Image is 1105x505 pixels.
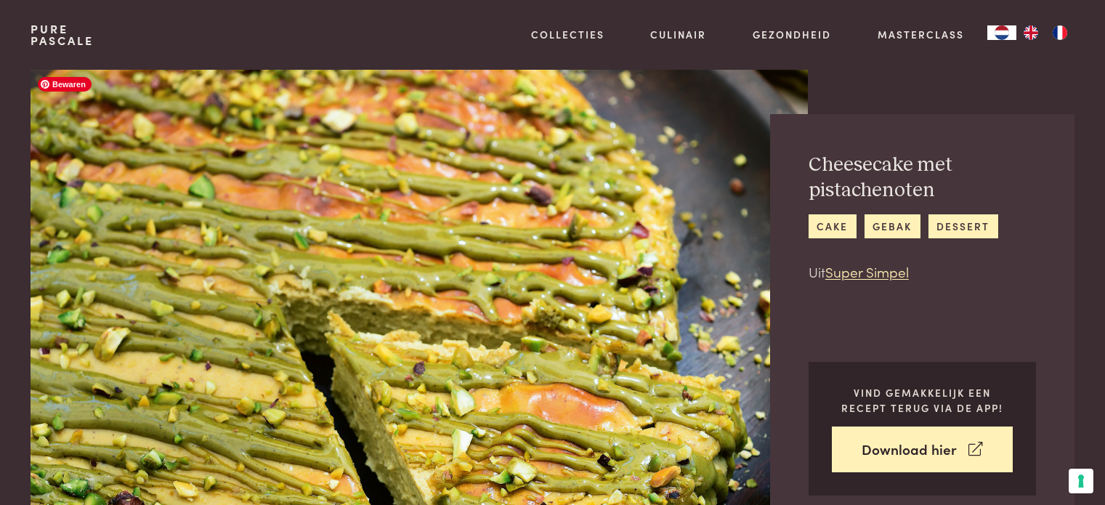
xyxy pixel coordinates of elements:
[987,25,1016,40] a: NL
[1069,469,1093,493] button: Uw voorkeuren voor toestemming voor trackingtechnologieën
[531,27,604,42] a: Collecties
[865,214,920,238] a: gebak
[38,77,92,92] span: Bewaren
[809,214,857,238] a: cake
[650,27,706,42] a: Culinair
[832,427,1013,472] a: Download hier
[832,385,1013,415] p: Vind gemakkelijk een recept terug via de app!
[878,27,964,42] a: Masterclass
[809,153,1036,203] h2: Cheesecake met pistachenoten
[928,214,998,238] a: dessert
[753,27,831,42] a: Gezondheid
[1045,25,1074,40] a: FR
[987,25,1074,40] aside: Language selected: Nederlands
[1016,25,1045,40] a: EN
[1016,25,1074,40] ul: Language list
[825,262,909,281] a: Super Simpel
[31,23,94,47] a: PurePascale
[809,262,1036,283] p: Uit
[987,25,1016,40] div: Language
